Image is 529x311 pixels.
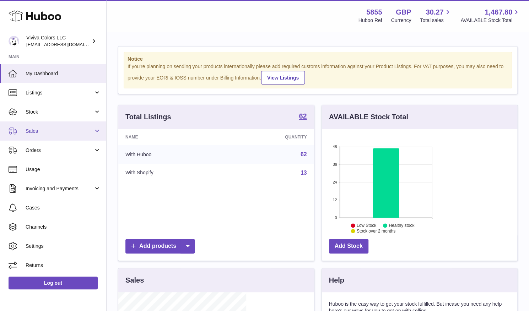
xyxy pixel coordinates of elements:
th: Name [118,129,224,145]
strong: Notice [128,56,508,62]
span: [EMAIL_ADDRESS][DOMAIN_NAME] [26,42,104,47]
h3: AVAILABLE Stock Total [329,112,408,122]
a: Add products [125,239,195,253]
text: Healthy stock [389,223,415,228]
span: Returns [26,262,101,269]
span: 1,467.80 [485,7,512,17]
h3: Help [329,275,344,285]
span: Invoicing and Payments [26,185,93,192]
span: Sales [26,128,93,135]
text: Stock over 2 months [356,229,395,234]
strong: 62 [299,113,307,120]
td: With Shopify [118,164,224,182]
text: Low Stock [356,223,376,228]
a: 62 [299,113,307,121]
a: View Listings [261,71,305,84]
h3: Total Listings [125,112,171,122]
span: My Dashboard [26,70,101,77]
text: 36 [333,162,337,167]
img: admin@vivivacolors.com [9,36,19,47]
strong: GBP [396,7,411,17]
td: With Huboo [118,145,224,164]
span: Settings [26,243,101,250]
a: Log out [9,277,98,289]
span: AVAILABLE Stock Total [460,17,520,24]
text: 12 [333,198,337,202]
text: 0 [335,215,337,220]
a: 13 [301,170,307,176]
span: 30.27 [426,7,443,17]
div: Viviva Colors LLC [26,34,90,48]
a: 30.27 Total sales [420,7,452,24]
span: Stock [26,109,93,115]
strong: 5855 [366,7,382,17]
text: 24 [333,180,337,184]
span: Listings [26,89,93,96]
a: 62 [301,151,307,157]
a: 1,467.80 AVAILABLE Stock Total [460,7,520,24]
h3: Sales [125,275,144,285]
span: Channels [26,224,101,230]
div: If you're planning on sending your products internationally please add required customs informati... [128,63,508,84]
span: Cases [26,204,101,211]
span: Usage [26,166,101,173]
span: Total sales [420,17,452,24]
text: 48 [333,144,337,149]
th: Quantity [224,129,314,145]
div: Currency [391,17,411,24]
span: Orders [26,147,93,154]
a: Add Stock [329,239,368,253]
div: Huboo Ref [358,17,382,24]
